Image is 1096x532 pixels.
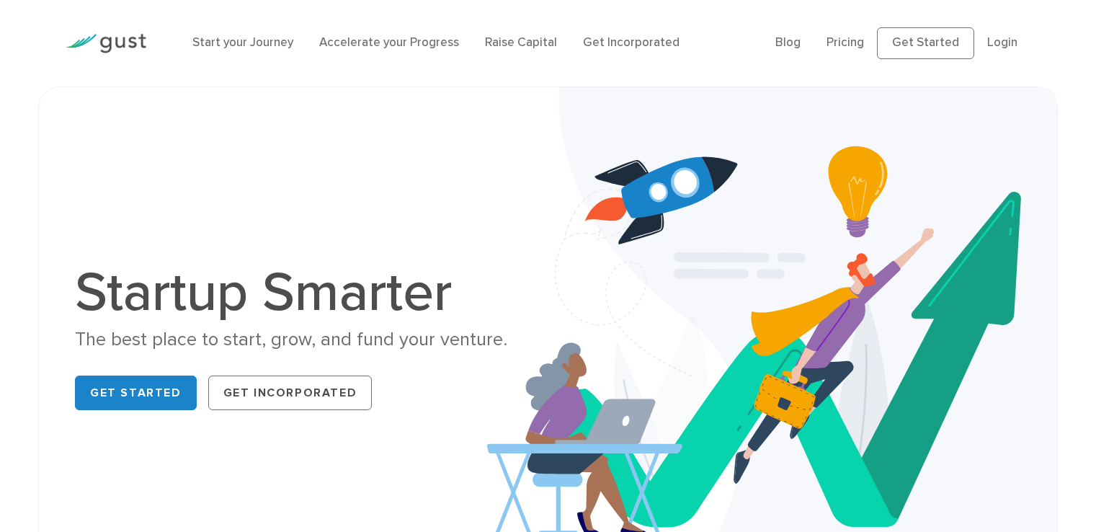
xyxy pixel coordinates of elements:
[75,376,197,410] a: Get Started
[319,35,459,50] a: Accelerate your Progress
[192,35,293,50] a: Start your Journey
[208,376,373,410] a: Get Incorporated
[75,327,537,353] div: The best place to start, grow, and fund your venture.
[987,35,1017,50] a: Login
[583,35,680,50] a: Get Incorporated
[75,265,537,320] h1: Startup Smarter
[775,35,801,50] a: Blog
[877,27,974,59] a: Get Started
[66,34,146,53] img: Gust Logo
[827,35,864,50] a: Pricing
[485,35,557,50] a: Raise Capital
